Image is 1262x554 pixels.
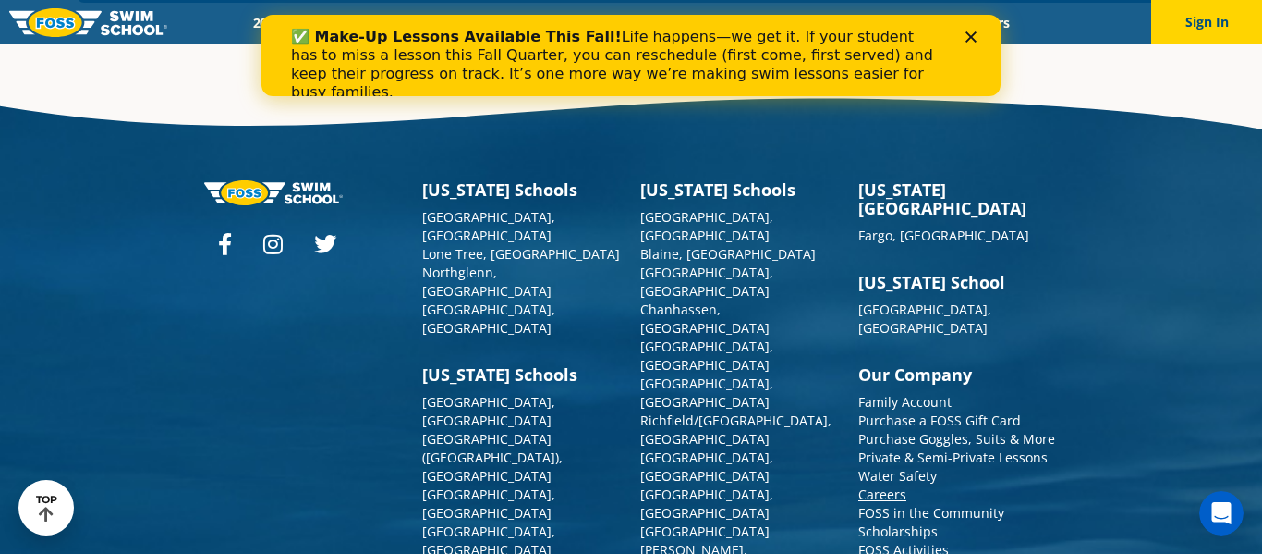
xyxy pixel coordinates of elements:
[858,393,952,411] a: Family Account
[858,301,991,337] a: [GEOGRAPHIC_DATA], [GEOGRAPHIC_DATA]
[204,180,343,205] img: Foss-logo-horizontal-white.svg
[9,8,167,37] img: FOSS Swim School Logo
[422,264,552,300] a: Northglenn, [GEOGRAPHIC_DATA]
[640,338,773,374] a: [GEOGRAPHIC_DATA], [GEOGRAPHIC_DATA]
[422,430,563,485] a: [GEOGRAPHIC_DATA] ([GEOGRAPHIC_DATA]), [GEOGRAPHIC_DATA]
[891,14,949,31] a: Blog
[430,14,591,31] a: Swim Path® Program
[858,523,938,540] a: Scholarships
[704,17,722,28] div: Close
[261,15,1001,96] iframe: Intercom live chat banner
[592,14,696,31] a: About FOSS
[640,301,770,337] a: Chanhassen, [GEOGRAPHIC_DATA]
[1199,491,1244,536] iframe: Intercom live chat
[422,393,555,429] a: [GEOGRAPHIC_DATA], [GEOGRAPHIC_DATA]
[422,180,622,199] h3: [US_STATE] Schools
[858,449,1048,466] a: Private & Semi-Private Lessons
[640,180,840,199] h3: [US_STATE] Schools
[858,430,1055,448] a: Purchase Goggles, Suits & More
[858,273,1058,291] h3: [US_STATE] School
[858,365,1058,384] h3: Our Company
[858,486,906,503] a: Careers
[640,245,816,263] a: Blaine, [GEOGRAPHIC_DATA]
[422,245,620,263] a: Lone Tree, [GEOGRAPHIC_DATA]
[422,365,622,384] h3: [US_STATE] Schools
[858,180,1058,217] h3: [US_STATE][GEOGRAPHIC_DATA]
[640,412,831,448] a: Richfield/[GEOGRAPHIC_DATA], [GEOGRAPHIC_DATA]
[352,14,430,31] a: Schools
[422,486,555,522] a: [GEOGRAPHIC_DATA], [GEOGRAPHIC_DATA]
[422,208,555,244] a: [GEOGRAPHIC_DATA], [GEOGRAPHIC_DATA]
[640,264,773,300] a: [GEOGRAPHIC_DATA], [GEOGRAPHIC_DATA]
[640,449,773,485] a: [GEOGRAPHIC_DATA], [GEOGRAPHIC_DATA]
[640,208,773,244] a: [GEOGRAPHIC_DATA], [GEOGRAPHIC_DATA]
[858,504,1004,522] a: FOSS in the Community
[30,13,680,87] div: Life happens—we get it. If your student has to miss a lesson this Fall Quarter, you can reschedul...
[30,13,360,31] b: ✅ Make-Up Lessons Available This Fall!
[36,494,57,523] div: TOP
[237,14,352,31] a: 2025 Calendar
[695,14,891,31] a: Swim Like [PERSON_NAME]
[640,375,773,411] a: [GEOGRAPHIC_DATA], [GEOGRAPHIC_DATA]
[949,14,1025,31] a: Careers
[858,412,1021,429] a: Purchase a FOSS Gift Card
[640,486,773,522] a: [GEOGRAPHIC_DATA], [GEOGRAPHIC_DATA]
[858,467,937,485] a: Water Safety
[858,227,1029,244] a: Fargo, [GEOGRAPHIC_DATA]
[422,301,555,337] a: [GEOGRAPHIC_DATA], [GEOGRAPHIC_DATA]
